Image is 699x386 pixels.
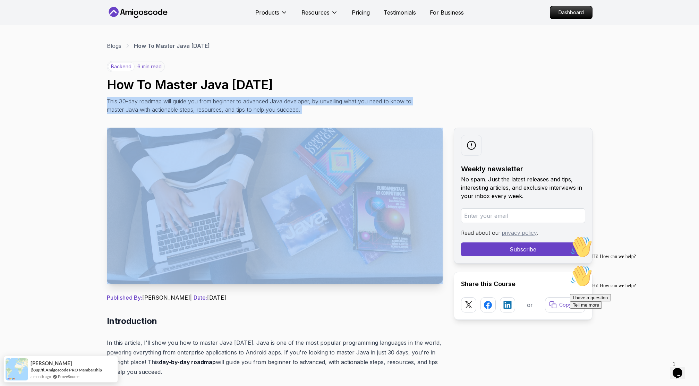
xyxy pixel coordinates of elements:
p: Copy link [559,301,581,308]
span: Bought [31,367,45,372]
a: Testimonials [384,8,416,17]
a: Amigoscode PRO Membership [45,367,102,372]
span: Hi! How can we help? [3,50,69,55]
a: privacy policy [502,229,537,236]
span: Date: [194,294,207,301]
button: Tell me more [3,68,35,76]
a: ProveSource [58,374,79,379]
h1: How To Master Java [DATE] [107,78,593,92]
img: How To Master Java in 30 Days thumbnail [107,128,443,284]
p: Read about our . [461,229,585,237]
h2: Share this Course [461,279,585,289]
button: Resources [301,8,338,22]
h2: Weekly newsletter [461,164,585,174]
span: a month ago [31,374,51,379]
p: [PERSON_NAME] | [DATE] [107,293,443,302]
img: :wave: [3,3,25,25]
p: How To Master Java [DATE] [134,42,210,50]
span: [PERSON_NAME] [31,360,72,366]
div: 👋Hi! How can we help?👋Hi! How can we help?I have a questionTell me more [3,3,128,76]
button: Products [255,8,288,22]
input: Enter your email [461,208,585,223]
h2: Introduction [107,316,443,327]
a: For Business [430,8,464,17]
iframe: chat widget [567,233,692,355]
p: Resources [301,8,330,17]
span: Published By: [107,294,142,301]
button: Copy link [545,297,585,312]
p: backend [108,62,135,71]
button: Subscribe [461,242,585,256]
p: 6 min read [137,63,162,70]
p: No spam. Just the latest releases and tips, interesting articles, and exclusive interviews in you... [461,175,585,200]
a: Pricing [352,8,370,17]
button: I have a question [3,61,44,68]
img: :wave: [3,32,25,54]
p: or [527,301,533,309]
a: Blogs [107,42,121,50]
iframe: chat widget [670,358,692,379]
p: Products [255,8,279,17]
img: provesource social proof notification image [6,358,28,380]
p: In this article, I'll show you how to master Java [DATE]. Java is one of the most popular program... [107,338,443,377]
span: Hi! How can we help? [3,21,69,26]
p: This 30-day roadmap will guide you from beginner to advanced Java developer, by unveiling what yo... [107,97,418,114]
a: Dashboard [550,6,593,19]
strong: day-by-day roadmap [159,359,216,366]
